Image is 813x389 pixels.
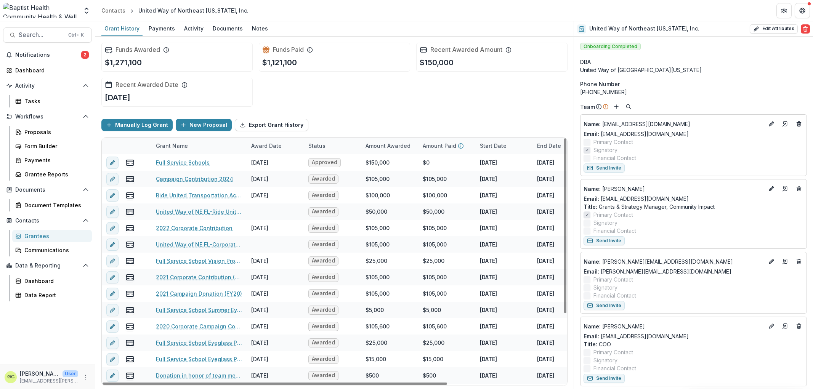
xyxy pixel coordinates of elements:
[251,158,268,166] div: [DATE]
[584,186,601,192] span: Name :
[247,138,304,154] div: Award Date
[312,323,335,330] span: Awarded
[15,114,80,120] span: Workflows
[624,102,633,111] button: Search
[156,175,233,183] a: Campaign Contribution 2024
[151,138,247,154] div: Grant Name
[593,348,633,356] span: Primary Contact
[24,170,86,178] div: Grantee Reports
[584,268,599,275] span: Email:
[273,46,304,53] h2: Funds Paid
[156,339,242,347] a: Full Service School Eyeglass Program 2020
[81,51,89,59] span: 2
[361,138,418,154] div: Amount Awarded
[584,258,764,266] a: Name: [PERSON_NAME][EMAIL_ADDRESS][DOMAIN_NAME]
[423,306,441,314] div: $5,000
[580,88,807,96] div: [PHONE_NUMBER]
[24,291,86,299] div: Data Report
[537,339,554,347] p: [DATE]
[15,66,86,74] div: Dashboard
[12,289,92,301] a: Data Report
[146,21,178,36] a: Payments
[423,240,447,248] div: $105,000
[12,126,92,138] a: Proposals
[176,119,232,131] button: New Proposal
[312,192,335,199] span: Awarded
[537,240,554,248] p: [DATE]
[480,257,497,265] p: [DATE]
[20,370,59,378] p: [PERSON_NAME]
[251,273,268,281] div: [DATE]
[156,240,242,248] a: United Way of NE FL-Corporate Gift-1
[115,81,178,88] h2: Recent Awarded Date
[580,80,620,88] span: Phone Number
[584,332,689,340] a: Email: [EMAIL_ADDRESS][DOMAIN_NAME]
[15,52,81,58] span: Notifications
[156,273,242,281] a: 2021 Corporate Contribution (FY22)
[480,322,497,330] p: [DATE]
[584,323,601,330] span: Name :
[106,320,119,333] button: edit
[366,273,390,281] div: $105,000
[366,224,390,232] div: $105,000
[537,224,554,232] p: [DATE]
[15,263,80,269] span: Data & Reporting
[125,289,135,298] button: view-payments
[251,306,268,314] div: [DATE]
[251,322,268,330] div: [DATE]
[593,291,636,299] span: Financial Contact
[12,140,92,152] a: Form Builder
[366,290,390,298] div: $105,000
[420,57,454,68] p: $150,000
[125,207,135,216] button: view-payments
[312,372,335,379] span: Awarded
[304,142,330,150] div: Status
[480,355,497,363] p: [DATE]
[475,138,532,154] div: Start Date
[423,371,436,379] div: $500
[423,224,447,232] div: $105,000
[480,273,497,281] p: [DATE]
[361,142,415,150] div: Amount Awarded
[480,175,497,183] p: [DATE]
[480,306,497,314] p: [DATE]
[423,257,444,265] div: $25,000
[532,138,590,154] div: End Date
[106,337,119,349] button: edit
[251,290,268,298] div: [DATE]
[106,288,119,300] button: edit
[312,208,335,215] span: Awarded
[366,208,387,216] div: $50,000
[480,191,497,199] p: [DATE]
[593,283,617,291] span: Signatory
[24,246,86,254] div: Communications
[106,239,119,251] button: edit
[580,103,595,111] p: Team
[430,46,502,53] h2: Recent Awarded Amount
[423,175,447,183] div: $105,000
[146,23,178,34] div: Payments
[106,189,119,202] button: edit
[251,257,268,265] div: [DATE]
[15,218,80,224] span: Contacts
[156,290,242,298] a: 2021 Campaign Donation (FY20)
[15,187,80,193] span: Documents
[115,46,160,53] h2: Funds Awarded
[580,66,807,74] div: United Way of [GEOGRAPHIC_DATA][US_STATE]
[584,258,764,266] p: [PERSON_NAME][EMAIL_ADDRESS][DOMAIN_NAME]
[584,374,625,383] button: Send Invite
[249,23,271,34] div: Notes
[767,257,776,266] button: Edit
[262,57,297,68] p: $1,121,100
[156,355,242,363] a: Full Service School Eyeglass Program 2019
[312,241,335,248] span: Awarded
[537,355,554,363] p: [DATE]
[20,378,78,384] p: [EMAIL_ADDRESS][PERSON_NAME][DOMAIN_NAME]
[3,64,92,77] a: Dashboard
[312,274,335,280] span: Awarded
[312,307,335,313] span: Awarded
[156,306,242,314] a: Full Service School Summer Eyeglass Program 2021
